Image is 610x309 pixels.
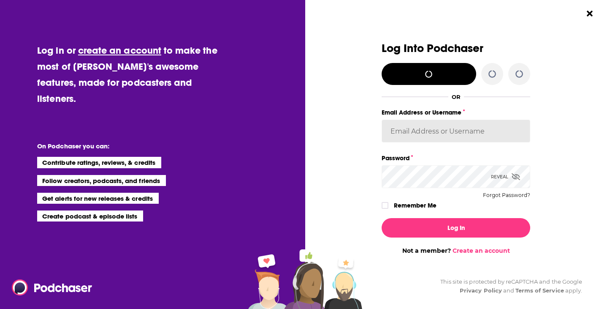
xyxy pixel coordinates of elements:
[382,153,530,164] label: Password
[37,193,158,204] li: Get alerts for new releases & credits
[382,120,530,142] input: Email Address or Username
[37,157,161,168] li: Contribute ratings, reviews, & credits
[382,42,530,55] h3: Log Into Podchaser
[452,93,461,100] div: OR
[453,247,510,254] a: Create an account
[12,279,86,295] a: Podchaser - Follow, Share and Rate Podcasts
[515,287,564,294] a: Terms of Service
[12,279,93,295] img: Podchaser - Follow, Share and Rate Podcasts
[382,247,530,254] div: Not a member?
[382,107,530,118] label: Email Address or Username
[582,5,598,22] button: Close Button
[491,165,520,188] div: Reveal
[382,218,530,238] button: Log In
[460,287,502,294] a: Privacy Policy
[37,175,166,186] li: Follow creators, podcasts, and friends
[483,192,530,198] button: Forgot Password?
[78,44,161,56] a: create an account
[37,211,143,221] li: Create podcast & episode lists
[37,142,206,150] li: On Podchaser you can:
[434,277,582,295] div: This site is protected by reCAPTCHA and the Google and apply.
[394,200,436,211] label: Remember Me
